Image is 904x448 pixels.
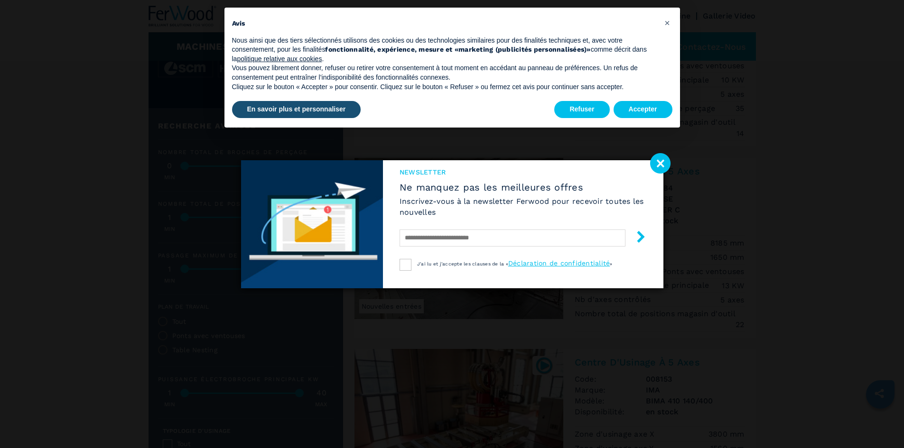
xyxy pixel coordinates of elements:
[232,19,657,28] h2: Avis
[625,227,647,249] button: submit-button
[237,55,322,63] a: politique relative aux cookies
[241,160,383,288] img: Newsletter image
[400,167,647,177] span: Newsletter
[610,261,612,266] span: »
[614,101,672,118] button: Accepter
[232,36,657,64] p: Nous ainsi que des tiers sélectionnés utilisons des cookies ou des technologies similaires pour d...
[232,101,361,118] button: En savoir plus et personnaliser
[417,261,508,266] span: J'ai lu et j'accepte les clauses de la «
[400,182,647,193] span: Ne manquez pas les meilleures offres
[232,82,657,92] p: Cliquez sur le bouton « Accepter » pour consentir. Cliquez sur le bouton « Refuser » ou fermez ce...
[554,101,609,118] button: Refuser
[325,46,590,53] strong: fonctionnalité, expérience, mesure et «marketing (publicités personnalisées)»
[508,259,610,267] a: Déclaration de confidentialité
[400,196,647,218] h6: Inscrivez-vous à la newsletter Ferwood pour recevoir toutes les nouvelles
[664,17,670,28] span: ×
[232,64,657,82] p: Vous pouvez librement donner, refuser ou retirer votre consentement à tout moment en accédant au ...
[660,15,675,30] button: Fermer cet avis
